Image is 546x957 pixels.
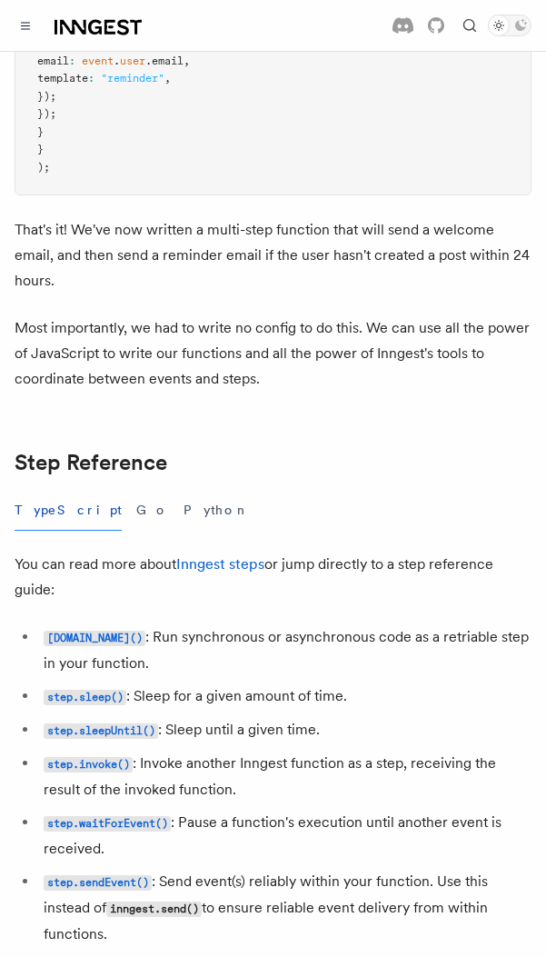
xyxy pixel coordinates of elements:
[459,15,481,36] button: Find something...
[44,754,133,772] a: step.invoke()
[136,490,169,531] button: Go
[44,687,126,704] a: step.sleep()
[44,628,145,645] a: [DOMAIN_NAME]()
[145,55,184,67] span: .email
[15,217,531,294] p: That's it! We've now written a multi-step function that will send a welcome email, and then send ...
[38,751,531,802] li: : Invoke another Inngest function as a step, receiving the result of the invoked function.
[15,315,531,392] p: Most importantly, we had to write no config to do this. We can use all the power of JavaScript to...
[106,902,202,917] code: inngest.send()
[114,55,120,67] span: .
[44,721,158,738] a: step.sleepUntil()
[184,490,250,531] button: Python
[37,107,56,120] span: });
[37,143,44,155] span: }
[38,869,531,947] li: : Send event(s) reliably within your function. Use this instead of to ensure reliable event deliv...
[37,90,56,103] span: });
[44,813,171,831] a: step.waitForEvent()
[38,810,531,862] li: : Pause a function's execution until another event is received.
[69,55,75,67] span: :
[120,55,145,67] span: user
[44,723,158,739] code: step.sleepUntil()
[37,55,69,67] span: email
[88,72,94,85] span: :
[15,490,122,531] button: TypeScript
[15,552,531,603] p: You can read more about or jump directly to a step reference guide:
[38,624,531,676] li: : Run synchronous or asynchronous code as a retriable step in your function.
[44,816,171,832] code: step.waitForEvent()
[37,72,88,85] span: template
[44,875,152,891] code: step.sendEvent()
[164,72,171,85] span: ,
[101,72,164,85] span: "reminder"
[38,717,531,743] li: : Sleep until a given time.
[38,683,531,710] li: : Sleep for a given amount of time.
[15,15,36,36] button: Toggle navigation
[82,55,114,67] span: event
[37,125,44,138] span: }
[44,872,152,890] a: step.sendEvent()
[184,55,190,67] span: ,
[15,450,167,475] a: Step Reference
[44,690,126,705] code: step.sleep()
[176,555,264,573] a: Inngest steps
[44,757,133,773] code: step.invoke()
[37,161,50,174] span: );
[44,631,145,646] code: [DOMAIN_NAME]()
[488,15,531,36] button: Toggle dark mode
